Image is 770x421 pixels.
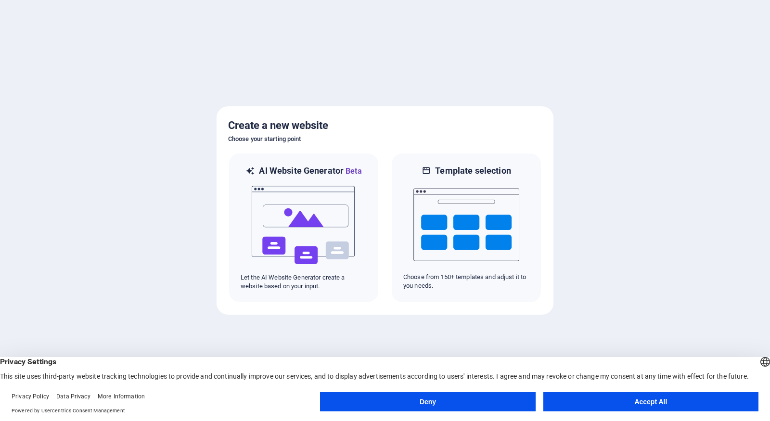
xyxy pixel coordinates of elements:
h5: Create a new website [228,118,542,133]
div: AI Website GeneratorBetaaiLet the AI Website Generator create a website based on your input. [228,153,379,303]
span: Beta [344,166,362,176]
div: Template selectionChoose from 150+ templates and adjust it to you needs. [391,153,542,303]
h6: Template selection [435,165,511,177]
h6: AI Website Generator [259,165,361,177]
img: ai [251,177,357,273]
h6: Choose your starting point [228,133,542,145]
p: Let the AI Website Generator create a website based on your input. [241,273,367,291]
p: Choose from 150+ templates and adjust it to you needs. [403,273,529,290]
